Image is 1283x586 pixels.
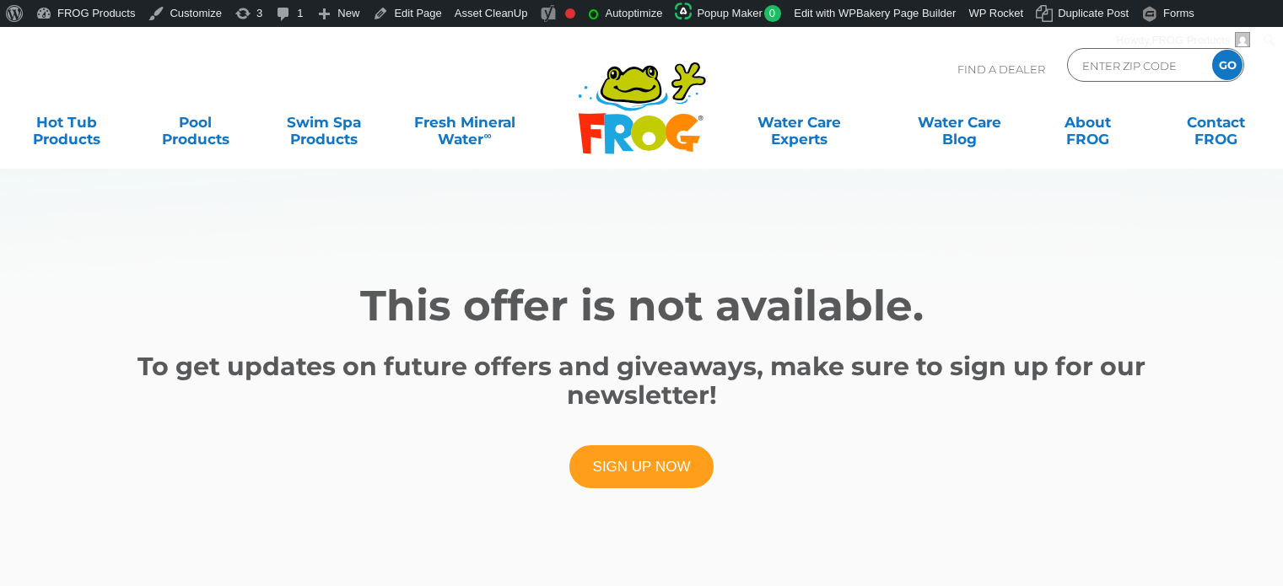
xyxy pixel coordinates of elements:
span: 0 [764,5,782,22]
a: SIGN UP NOW [569,445,714,488]
a: PoolProducts [145,105,245,139]
strong: To get updates on future offers and giveaways, make sure to sign up for our newsletter! [137,351,1146,411]
input: Zip Code Form [1081,53,1194,78]
a: AboutFROG [1038,105,1137,139]
p: Find A Dealer [957,48,1045,90]
sup: ∞ [483,129,491,142]
a: ContactFROG [1167,105,1266,139]
a: Water CareBlog [909,105,1009,139]
a: Water CareExperts [718,105,881,139]
div: Focus keyphrase not set [565,8,575,19]
h2: This offer is not available. [136,281,1148,331]
a: Swim SpaProducts [274,105,374,139]
span: SIGN UP NOW [593,459,691,475]
input: GO [1212,50,1243,80]
span: FROG Products [1152,34,1230,46]
a: Howdy, [1110,27,1257,54]
a: Fresh MineralWater∞ [402,105,527,139]
a: Hot TubProducts [17,105,116,139]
